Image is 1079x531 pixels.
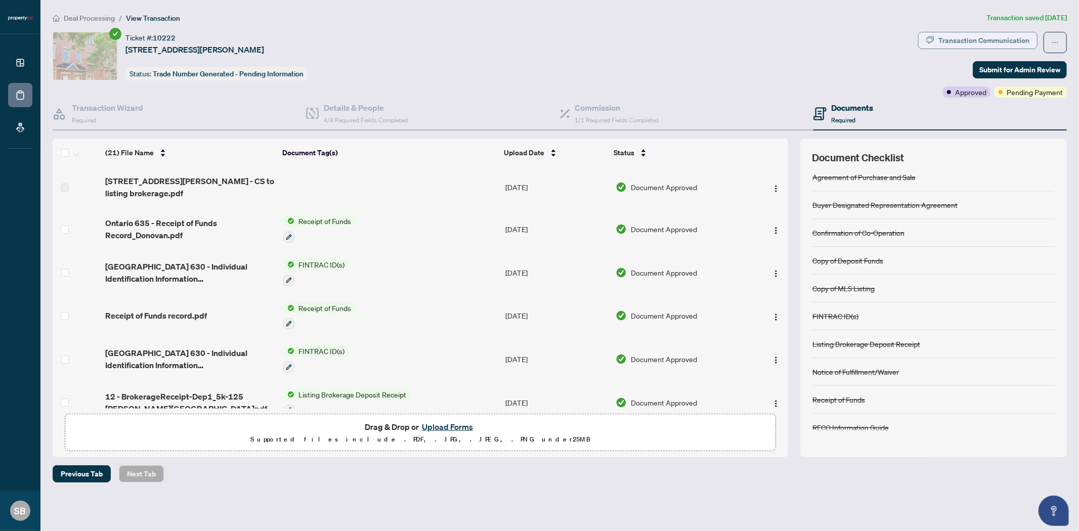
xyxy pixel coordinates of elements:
img: Logo [772,356,780,364]
div: Status: [125,67,308,80]
span: Deal Processing [64,14,115,23]
img: Status Icon [283,389,294,400]
div: FINTRAC ID(s) [812,311,858,322]
img: Document Status [616,310,627,321]
span: Approved [955,86,986,98]
span: Required [72,116,96,124]
div: Copy of MLS Listing [812,283,875,294]
button: Submit for Admin Review [973,61,1067,78]
span: Document Approved [631,224,697,235]
span: FINTRAC ID(s) [294,345,349,357]
span: 1/1 Required Fields Completed [575,116,659,124]
button: Status IconReceipt of Funds [283,302,355,330]
td: [DATE] [502,337,612,381]
div: Notice of Fulfillment/Waiver [812,366,899,377]
img: logo [8,15,32,21]
span: FINTRAC ID(s) [294,259,349,270]
td: [DATE] [502,207,612,251]
button: Logo [768,351,784,367]
img: Logo [772,185,780,193]
span: Document Approved [631,267,697,278]
span: Document Approved [631,353,697,365]
span: (21) File Name [105,147,154,158]
img: Document Status [616,267,627,278]
span: View Transaction [126,14,180,23]
span: Listing Brokerage Deposit Receipt [294,389,410,400]
img: Document Status [616,353,627,365]
span: Previous Tab [61,466,103,482]
button: Logo [768,179,784,195]
span: 10222 [153,33,176,42]
button: Previous Tab [53,465,111,482]
img: Document Status [616,397,627,408]
span: [STREET_ADDRESS][PERSON_NAME] [125,43,264,56]
th: Document Tag(s) [278,139,500,167]
h4: Documents [832,102,874,114]
img: Logo [772,313,780,321]
div: Buyer Designated Representation Agreement [812,199,958,210]
img: Logo [772,270,780,278]
button: Logo [768,264,784,281]
span: Required [832,116,856,124]
th: Status [610,139,747,167]
div: Receipt of Funds [812,394,865,405]
button: Logo [768,221,784,237]
div: Transaction Communication [938,32,1029,49]
button: Status IconListing Brokerage Deposit Receipt [283,389,410,416]
span: Status [614,147,634,158]
div: Listing Brokerage Deposit Receipt [812,338,920,349]
span: home [53,15,60,22]
h4: Commission [575,102,659,114]
span: Document Approved [631,397,697,408]
span: Submit for Admin Review [979,62,1060,78]
button: Logo [768,394,784,411]
span: Document Approved [631,182,697,193]
img: Status Icon [283,259,294,270]
th: (21) File Name [101,139,279,167]
span: Receipt of Funds [294,302,355,314]
div: Agreement of Purchase and Sale [812,171,916,183]
img: Status Icon [283,345,294,357]
h4: Transaction Wizard [72,102,143,114]
span: [GEOGRAPHIC_DATA] 630 - Individual Identification Information Record_Candace.pdf [105,347,275,371]
h4: Details & People [324,102,408,114]
span: Drag & Drop or [365,420,476,433]
td: [DATE] [502,251,612,294]
th: Upload Date [500,139,610,167]
span: 12 - BrokerageReceipt-Dep1_5k-125 [PERSON_NAME][GEOGRAPHIC_DATA]pdf [105,390,275,415]
div: Ticket #: [125,32,176,43]
div: RECO Information Guide [812,422,889,433]
td: [DATE] [502,294,612,338]
img: Document Status [616,182,627,193]
button: Logo [768,307,784,324]
span: Pending Payment [1007,86,1063,98]
span: Receipt of Funds record.pdf [105,309,207,322]
div: Confirmation of Co-Operation [812,227,904,238]
div: Copy of Deposit Funds [812,255,883,266]
button: Upload Forms [419,420,476,433]
img: IMG-C12342477_1.jpg [53,32,117,80]
button: Transaction Communication [918,32,1038,49]
article: Transaction saved [DATE] [986,12,1067,24]
img: Logo [772,227,780,235]
span: Ontario 635 - Receipt of Funds Record_Donovan.pdf [105,217,275,241]
button: Next Tab [119,465,164,482]
td: [DATE] [502,381,612,424]
button: Open asap [1039,496,1069,526]
span: Upload Date [504,147,544,158]
img: Logo [772,400,780,408]
span: check-circle [109,28,121,40]
img: Status Icon [283,215,294,227]
p: Supported files include .PDF, .JPG, .JPEG, .PNG under 25 MB [71,433,769,446]
img: Document Status [616,224,627,235]
span: SB [15,504,26,518]
td: [DATE] [502,167,612,207]
span: Drag & Drop orUpload FormsSupported files include .PDF, .JPG, .JPEG, .PNG under25MB [65,414,775,452]
span: Document Approved [631,310,697,321]
span: ellipsis [1052,39,1059,46]
span: 4/4 Required Fields Completed [324,116,408,124]
span: Document Checklist [812,151,904,165]
button: Status IconFINTRAC ID(s) [283,259,349,286]
li: / [119,12,122,24]
span: Receipt of Funds [294,215,355,227]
